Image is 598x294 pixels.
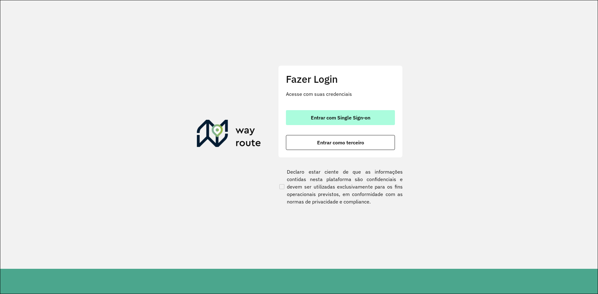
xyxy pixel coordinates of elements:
span: Entrar como terceiro [317,140,364,145]
button: button [286,110,395,125]
button: button [286,135,395,150]
img: Roteirizador AmbevTech [197,120,261,150]
p: Acesse com suas credenciais [286,90,395,98]
span: Entrar com Single Sign-on [311,115,370,120]
h2: Fazer Login [286,73,395,85]
label: Declaro estar ciente de que as informações contidas nesta plataforma são confidenciais e devem se... [278,168,403,205]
